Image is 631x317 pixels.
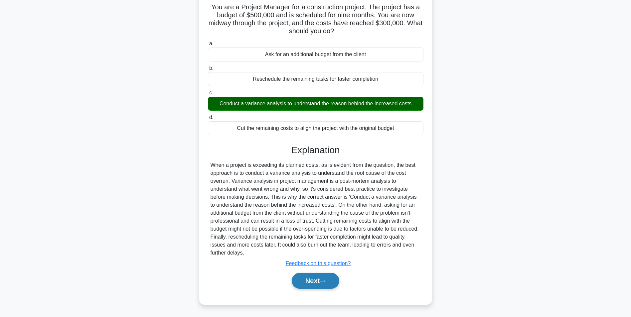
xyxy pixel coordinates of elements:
span: d. [209,114,214,120]
a: Feedback on this question? [286,261,351,266]
span: b. [209,65,214,71]
div: Cut the remaining costs to align the project with the original budget [208,121,423,135]
span: c. [209,90,213,95]
div: Ask for an additional budget from the client [208,48,423,61]
button: Next [292,273,339,289]
div: When a project is exceeding its planned costs, as is evident from the question, the best approach... [211,161,421,257]
div: Reschedule the remaining tasks for faster completion [208,72,423,86]
div: Conduct a variance analysis to understand the reason behind the increased costs [208,97,423,111]
h5: You are a Project Manager for a construction project. The project has a budget of $500,000 and is... [207,3,424,36]
span: a. [209,41,214,46]
h3: Explanation [212,145,419,156]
